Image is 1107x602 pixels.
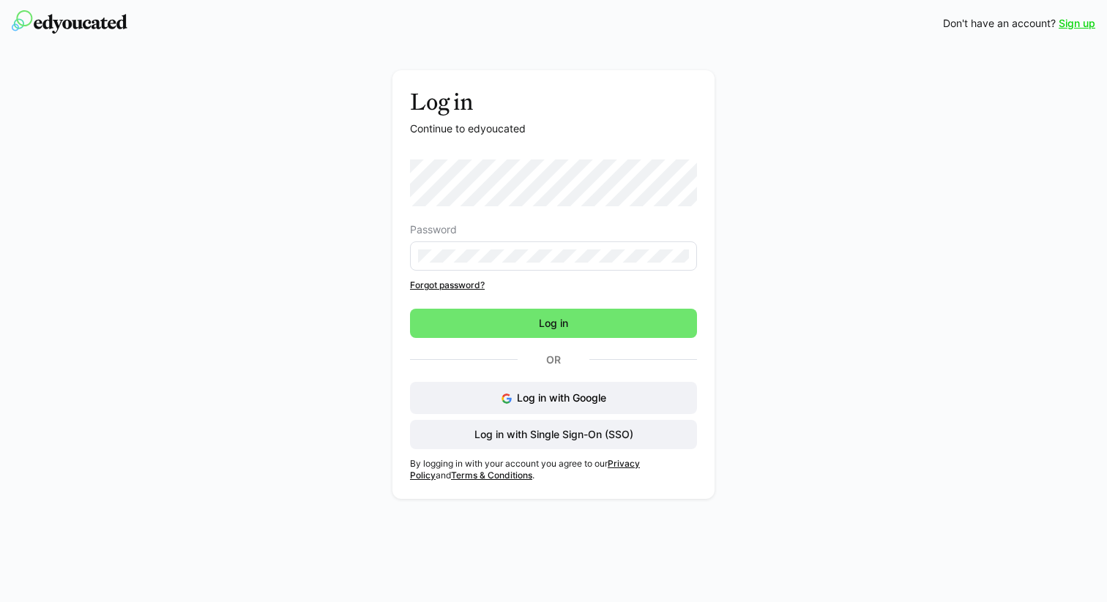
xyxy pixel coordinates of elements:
a: Privacy Policy [410,458,640,481]
span: Log in with Single Sign-On (SSO) [472,427,635,442]
button: Log in with Single Sign-On (SSO) [410,420,697,449]
a: Terms & Conditions [451,470,532,481]
a: Sign up [1059,16,1095,31]
a: Forgot password? [410,279,697,291]
h3: Log in [410,88,697,116]
span: Don't have an account? [943,16,1056,31]
p: Continue to edyoucated [410,121,697,136]
button: Log in [410,309,697,338]
p: By logging in with your account you agree to our and . [410,458,697,481]
span: Log in with Google [517,391,606,404]
img: edyoucated [12,10,127,34]
span: Log in [537,316,570,331]
button: Log in with Google [410,382,697,414]
p: Or [518,350,589,370]
span: Password [410,224,457,236]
